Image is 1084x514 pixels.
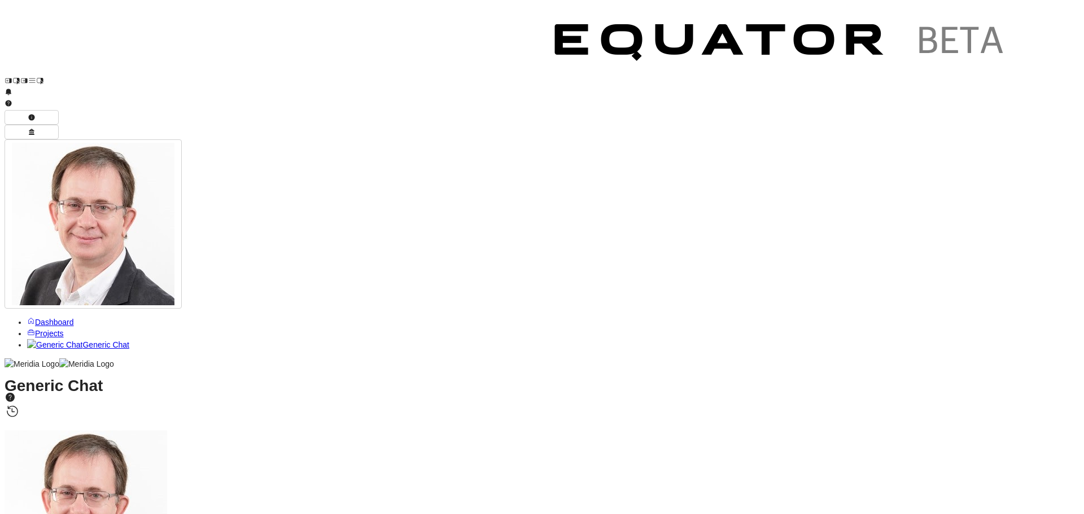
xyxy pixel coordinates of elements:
span: Projects [35,329,64,338]
a: Dashboard [27,318,74,327]
img: Customer Logo [535,5,1026,85]
a: Generic ChatGeneric Chat [27,340,129,349]
span: Generic Chat [82,340,129,349]
img: Customer Logo [44,5,535,85]
a: Projects [27,329,64,338]
img: Profile Icon [12,143,174,305]
img: Meridia Logo [5,358,59,370]
span: Dashboard [35,318,74,327]
img: Meridia Logo [59,358,114,370]
h1: Generic Chat [5,380,1079,420]
img: Generic Chat [27,339,82,350]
